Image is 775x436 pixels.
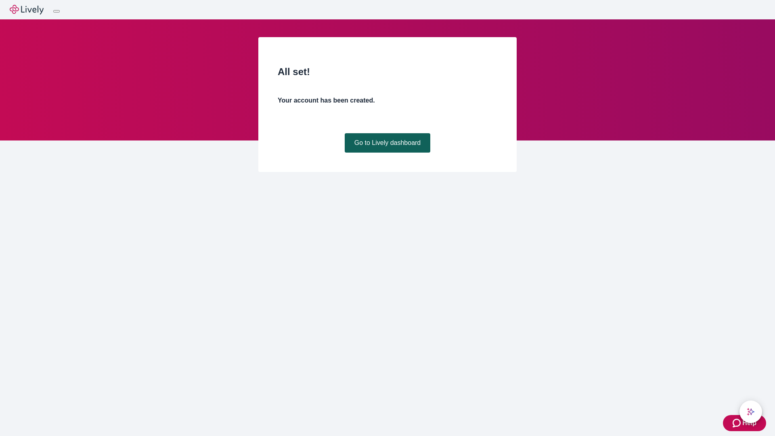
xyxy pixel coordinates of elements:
a: Go to Lively dashboard [345,133,431,153]
img: Lively [10,5,44,15]
button: chat [739,400,762,423]
h4: Your account has been created. [278,96,497,105]
button: Log out [53,10,60,13]
svg: Zendesk support icon [733,418,742,428]
button: Zendesk support iconHelp [723,415,766,431]
h2: All set! [278,65,497,79]
svg: Lively AI Assistant [747,408,755,416]
span: Help [742,418,756,428]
